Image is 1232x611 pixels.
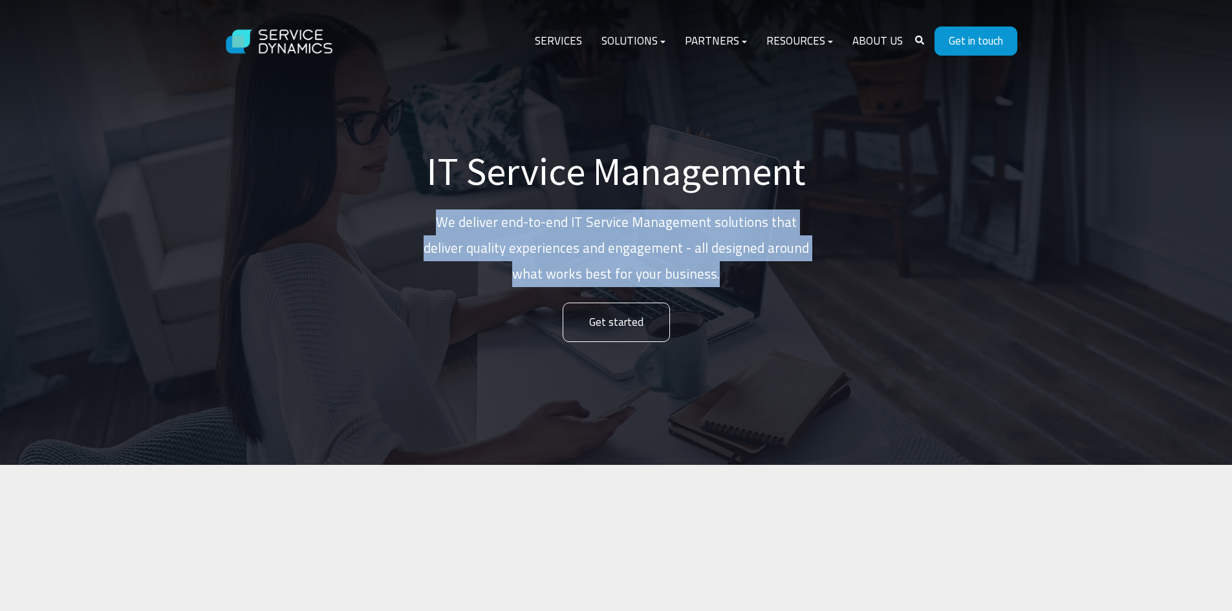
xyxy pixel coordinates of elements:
[422,148,810,195] h1: IT Service Management
[215,17,345,67] img: Service Dynamics Logo - White
[935,27,1017,56] a: Get in touch
[563,303,670,342] a: Get started
[757,26,843,57] a: Resources
[592,26,675,57] a: Solutions
[422,209,810,287] p: We deliver end-to-end IT Service Management solutions that deliver quality experiences and engage...
[675,26,757,57] a: Partners
[843,26,913,57] a: About Us
[525,26,592,57] a: Services
[525,26,913,57] div: Navigation Menu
